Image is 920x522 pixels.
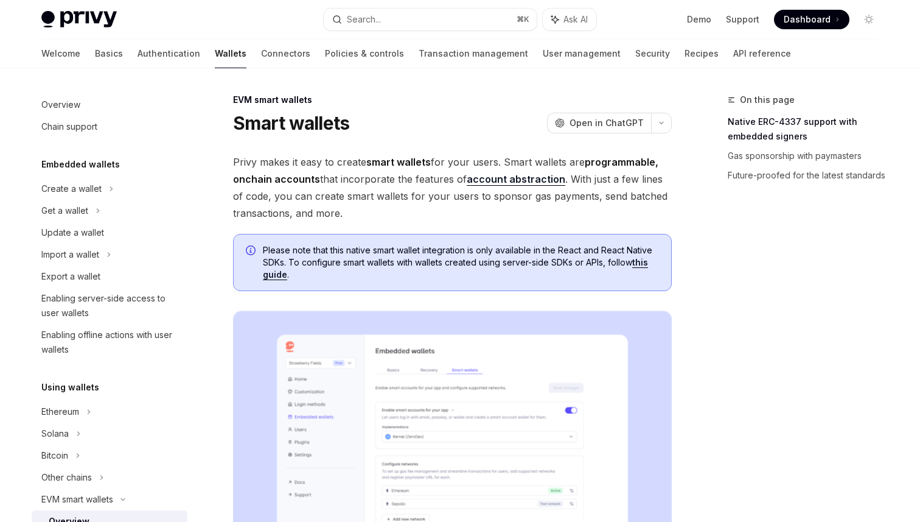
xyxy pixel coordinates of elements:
[32,222,187,244] a: Update a wallet
[635,39,670,68] a: Security
[41,157,120,172] h5: Embedded wallets
[41,404,79,419] div: Ethereum
[733,39,791,68] a: API reference
[41,119,97,134] div: Chain support
[233,112,349,134] h1: Smart wallets
[859,10,879,29] button: Toggle dark mode
[41,225,104,240] div: Update a wallet
[41,291,180,320] div: Enabling server-side access to user wallets
[261,39,310,68] a: Connectors
[728,112,888,146] a: Native ERC-4337 support with embedded signers
[774,10,849,29] a: Dashboard
[543,39,621,68] a: User management
[740,93,795,107] span: On this page
[41,11,117,28] img: light logo
[233,94,672,106] div: EVM smart wallets
[32,116,187,138] a: Chain support
[347,12,381,27] div: Search...
[563,13,588,26] span: Ask AI
[685,39,719,68] a: Recipes
[570,117,644,129] span: Open in ChatGPT
[32,324,187,361] a: Enabling offline actions with user wallets
[41,492,113,507] div: EVM smart wallets
[41,247,99,262] div: Import a wallet
[233,153,672,222] span: Privy makes it easy to create for your users. Smart wallets are that incorporate the features of ...
[41,426,69,441] div: Solana
[324,9,537,30] button: Search...⌘K
[41,470,92,485] div: Other chains
[41,380,99,395] h5: Using wallets
[41,97,80,112] div: Overview
[726,13,759,26] a: Support
[41,448,68,463] div: Bitcoin
[467,173,565,186] a: account abstraction
[687,13,711,26] a: Demo
[41,182,102,196] div: Create a wallet
[41,328,180,357] div: Enabling offline actions with user wallets
[366,156,431,168] strong: smart wallets
[728,146,888,166] a: Gas sponsorship with paymasters
[138,39,200,68] a: Authentication
[547,113,651,133] button: Open in ChatGPT
[32,266,187,287] a: Export a wallet
[95,39,123,68] a: Basics
[543,9,596,30] button: Ask AI
[517,15,529,24] span: ⌘ K
[784,13,831,26] span: Dashboard
[325,39,404,68] a: Policies & controls
[41,39,80,68] a: Welcome
[32,94,187,116] a: Overview
[215,39,246,68] a: Wallets
[728,166,888,185] a: Future-proofed for the latest standards
[32,287,187,324] a: Enabling server-side access to user wallets
[41,203,88,218] div: Get a wallet
[263,244,659,281] span: Please note that this native smart wallet integration is only available in the React and React Na...
[41,269,100,284] div: Export a wallet
[246,245,258,258] svg: Info
[419,39,528,68] a: Transaction management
